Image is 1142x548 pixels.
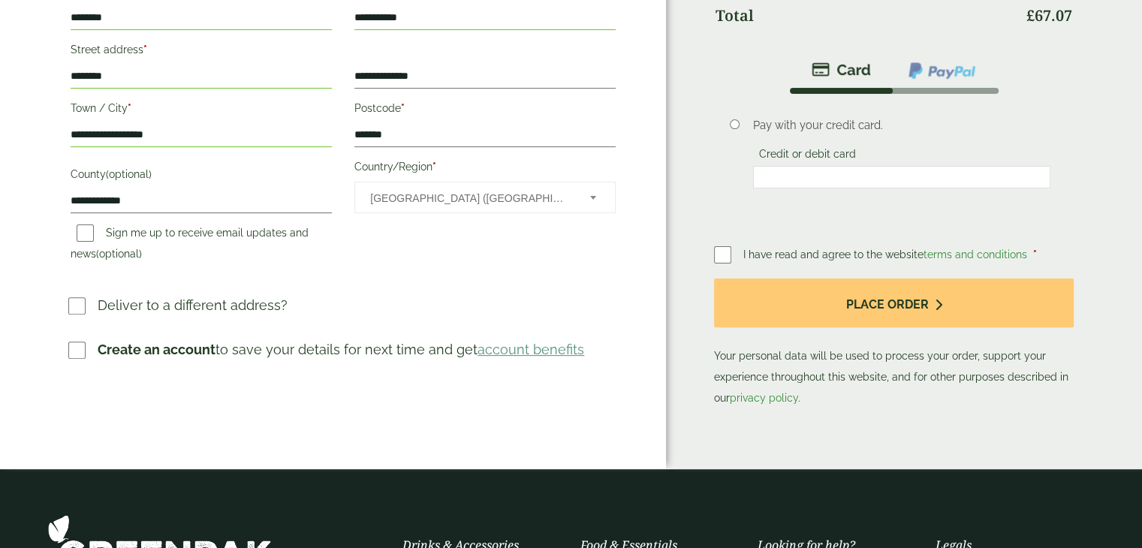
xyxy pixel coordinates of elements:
a: account benefits [478,342,584,357]
abbr: required [143,44,147,56]
span: (optional) [96,248,142,260]
img: stripe.png [812,61,871,79]
iframe: Secure card payment input frame [758,170,1046,184]
p: Deliver to a different address? [98,295,288,315]
label: Postcode [354,98,616,123]
label: Sign me up to receive email updates and news [71,227,309,264]
span: (optional) [106,168,152,180]
label: Street address [71,39,332,65]
label: Town / City [71,98,332,123]
abbr: required [128,102,131,114]
span: Country/Region [354,182,616,213]
abbr: required [401,102,405,114]
label: Country/Region [354,156,616,182]
a: privacy policy [730,392,798,404]
label: Credit or debit card [753,148,862,164]
span: United Kingdom (UK) [370,182,570,214]
p: to save your details for next time and get [98,339,584,360]
a: terms and conditions [924,248,1027,260]
bdi: 67.07 [1026,5,1072,26]
img: ppcp-gateway.png [907,61,977,80]
p: Pay with your credit card. [753,117,1050,134]
strong: Create an account [98,342,215,357]
abbr: required [1033,248,1037,260]
label: County [71,164,332,189]
span: £ [1026,5,1035,26]
input: Sign me up to receive email updates and news(optional) [77,224,94,242]
p: Your personal data will be used to process your order, support your experience throughout this we... [714,279,1074,408]
span: I have read and agree to the website [743,248,1030,260]
button: Place order [714,279,1074,327]
abbr: required [432,161,436,173]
